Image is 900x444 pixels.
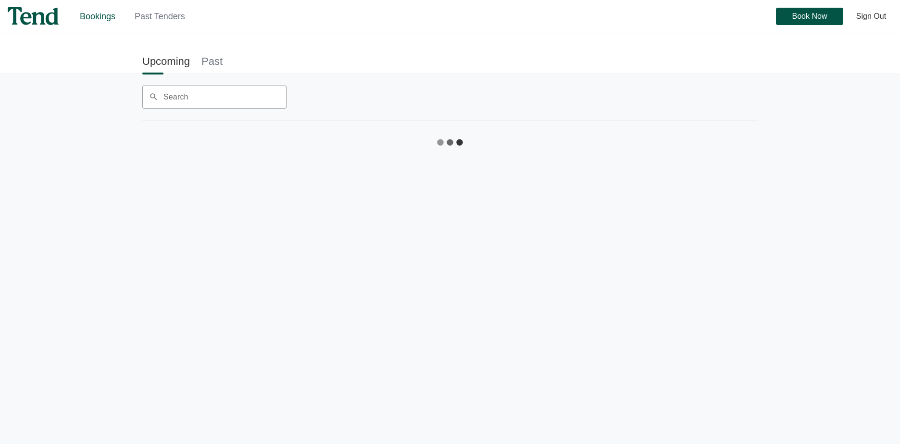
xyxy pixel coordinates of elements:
[8,7,59,25] img: tend-logo.4d3a83578fb939362e0a58f12f1af3e6.svg
[776,8,843,25] button: Book Now
[135,12,185,21] a: Past Tenders
[850,8,892,25] button: Sign Out
[142,50,190,72] a: Upcoming
[80,12,115,21] a: Bookings
[201,50,223,72] a: Past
